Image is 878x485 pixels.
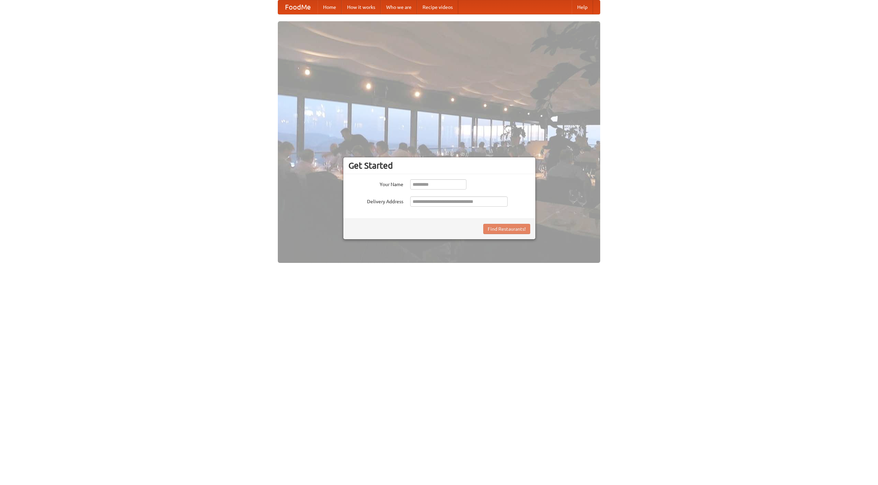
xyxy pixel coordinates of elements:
a: Help [572,0,593,14]
label: Delivery Address [348,196,403,205]
a: Who we are [381,0,417,14]
a: FoodMe [278,0,318,14]
label: Your Name [348,179,403,188]
a: Recipe videos [417,0,458,14]
h3: Get Started [348,160,530,171]
a: Home [318,0,342,14]
a: How it works [342,0,381,14]
button: Find Restaurants! [483,224,530,234]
